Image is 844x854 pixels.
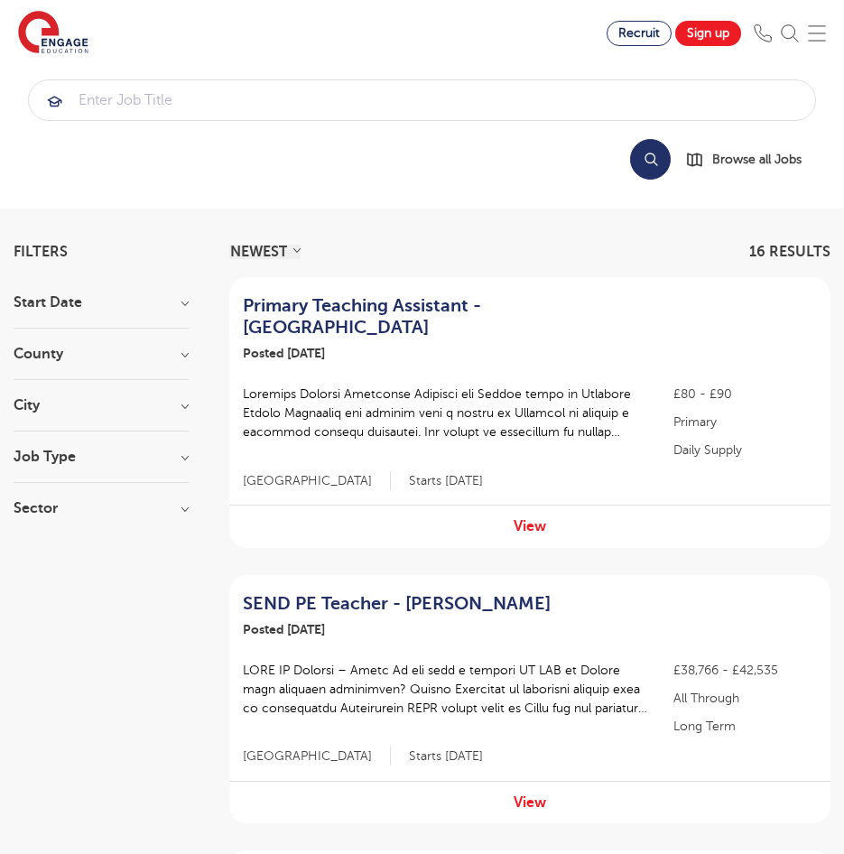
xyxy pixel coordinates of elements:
a: Browse all Jobs [685,149,816,170]
p: Long Term [673,717,817,736]
span: Posted [DATE] [243,622,325,636]
img: Engage Education [18,11,88,56]
p: £38,766 - £42,535 [673,661,817,680]
span: Browse all Jobs [712,149,802,170]
p: Loremips Dolorsi Ametconse Adipisci eli Seddoe tempo in Utlabore Etdolo Magnaaliq eni adminim ven... [243,385,655,441]
span: Posted [DATE] [243,346,325,360]
p: £80 - £90 [673,385,817,404]
img: Phone [754,24,772,42]
h3: Job Type [14,450,189,464]
a: Primary Teaching Assistant - [GEOGRAPHIC_DATA] [243,295,645,339]
a: View [514,794,546,811]
h3: City [14,398,189,413]
p: Daily Supply [673,441,817,459]
img: Search [781,24,799,42]
span: Filters [14,245,68,259]
input: Submit [29,80,815,120]
span: Recruit [618,26,660,40]
span: 16 RESULTS [749,244,830,260]
div: Submit [28,79,816,121]
p: LORE IP Dolorsi – Ametc Ad eli sedd e tempori UT LAB et Dolore magn aliquaen adminimven? Quisno E... [243,661,655,718]
a: Sign up [675,21,741,46]
h3: County [14,347,189,361]
button: Search [630,139,671,180]
img: Mobile Menu [808,24,826,42]
p: Primary [673,413,817,432]
p: All Through [673,689,817,708]
a: View [514,518,546,534]
h3: Start Date [14,295,189,310]
a: SEND PE Teacher - [PERSON_NAME] [243,593,645,615]
a: Recruit [607,21,672,46]
h3: Sector [14,501,189,515]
